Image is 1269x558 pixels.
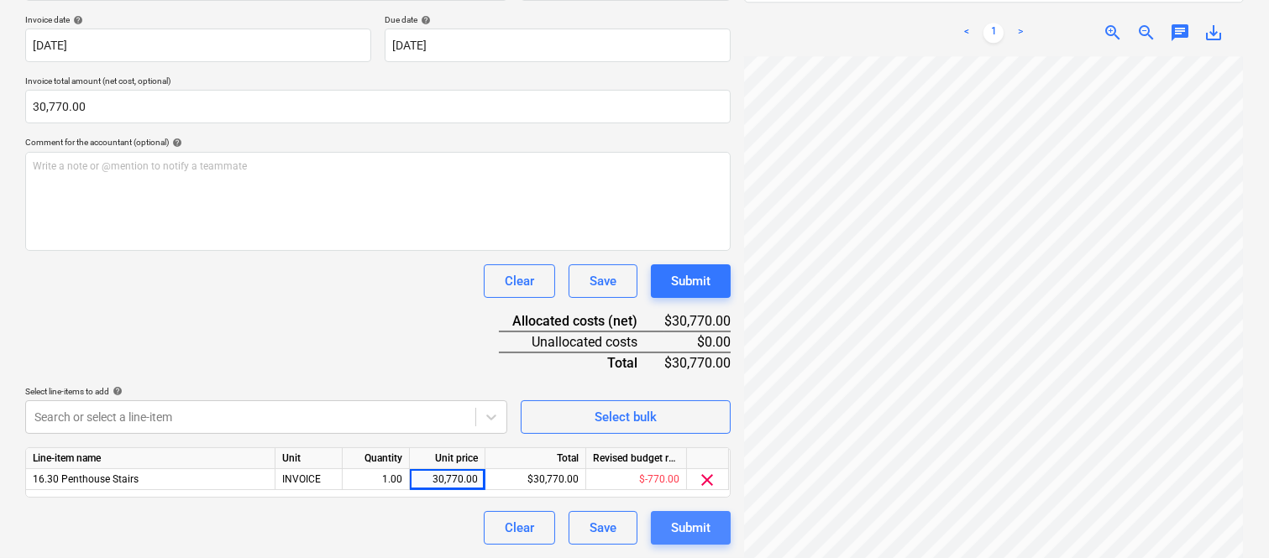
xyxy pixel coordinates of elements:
[664,331,731,352] div: $0.00
[417,15,431,25] span: help
[275,469,343,490] div: INVOICE
[169,138,182,148] span: help
[1170,23,1190,43] span: chat
[505,517,534,539] div: Clear
[385,29,731,62] input: Due date not specified
[275,448,343,469] div: Unit
[1010,23,1030,43] a: Next page
[25,76,731,90] p: Invoice total amount (net cost, optional)
[484,511,555,545] button: Clear
[499,331,664,352] div: Unallocated costs
[590,517,616,539] div: Save
[485,469,586,490] div: $30,770.00
[484,264,555,298] button: Clear
[25,386,507,397] div: Select line-items to add
[651,511,731,545] button: Submit
[664,311,731,331] div: $30,770.00
[1203,23,1224,43] span: save_alt
[25,14,371,25] div: Invoice date
[1185,477,1269,558] iframe: Chat Widget
[417,469,478,490] div: 30,770.00
[485,448,586,469] div: Total
[385,14,731,25] div: Due date
[343,448,410,469] div: Quantity
[499,352,664,373] div: Total
[33,473,139,485] span: 16.30 Penthouse Stairs
[586,469,687,490] div: $-770.00
[586,448,687,469] div: Revised budget remaining
[1136,23,1156,43] span: zoom_out
[26,448,275,469] div: Line-item name
[590,270,616,292] div: Save
[499,311,664,331] div: Allocated costs (net)
[698,470,718,490] span: clear
[671,270,711,292] div: Submit
[25,137,731,148] div: Comment for the accountant (optional)
[349,469,402,490] div: 1.00
[569,264,637,298] button: Save
[1103,23,1123,43] span: zoom_in
[505,270,534,292] div: Clear
[664,352,731,373] div: $30,770.00
[595,406,657,428] div: Select bulk
[651,264,731,298] button: Submit
[109,386,123,396] span: help
[569,511,637,545] button: Save
[983,23,1004,43] a: Page 1 is your current page
[25,90,731,123] input: Invoice total amount (net cost, optional)
[25,29,371,62] input: Invoice date not specified
[957,23,977,43] a: Previous page
[671,517,711,539] div: Submit
[70,15,83,25] span: help
[521,400,731,434] button: Select bulk
[410,448,485,469] div: Unit price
